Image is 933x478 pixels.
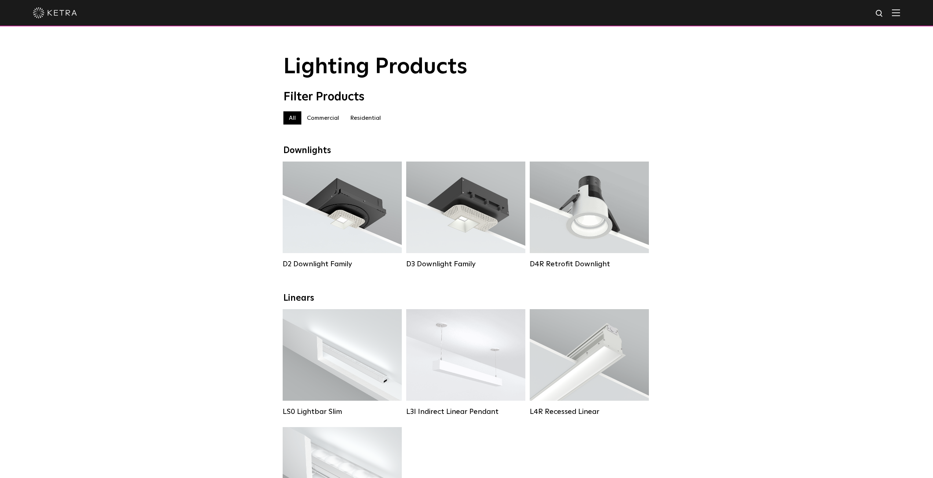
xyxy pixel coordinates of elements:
[283,145,650,156] div: Downlights
[283,56,467,78] span: Lighting Products
[892,9,900,16] img: Hamburger%20Nav.svg
[530,162,649,268] a: D4R Retrofit Downlight Lumen Output:800Colors:White / BlackBeam Angles:15° / 25° / 40° / 60°Watta...
[283,309,402,416] a: LS0 Lightbar Slim Lumen Output:200 / 350Colors:White / BlackControl:X96 Controller
[33,7,77,18] img: ketra-logo-2019-white
[875,9,884,18] img: search icon
[406,309,525,416] a: L3I Indirect Linear Pendant Lumen Output:400 / 600 / 800 / 1000Housing Colors:White / BlackContro...
[530,260,649,268] div: D4R Retrofit Downlight
[283,111,301,125] label: All
[406,260,525,268] div: D3 Downlight Family
[283,407,402,416] div: LS0 Lightbar Slim
[530,309,649,416] a: L4R Recessed Linear Lumen Output:400 / 600 / 800 / 1000Colors:White / BlackControl:Lutron Clear C...
[283,162,402,268] a: D2 Downlight Family Lumen Output:1200Colors:White / Black / Gloss Black / Silver / Bronze / Silve...
[530,407,649,416] div: L4R Recessed Linear
[301,111,345,125] label: Commercial
[345,111,386,125] label: Residential
[406,162,525,268] a: D3 Downlight Family Lumen Output:700 / 900 / 1100Colors:White / Black / Silver / Bronze / Paintab...
[283,260,402,268] div: D2 Downlight Family
[406,407,525,416] div: L3I Indirect Linear Pendant
[283,293,650,304] div: Linears
[283,90,650,104] div: Filter Products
